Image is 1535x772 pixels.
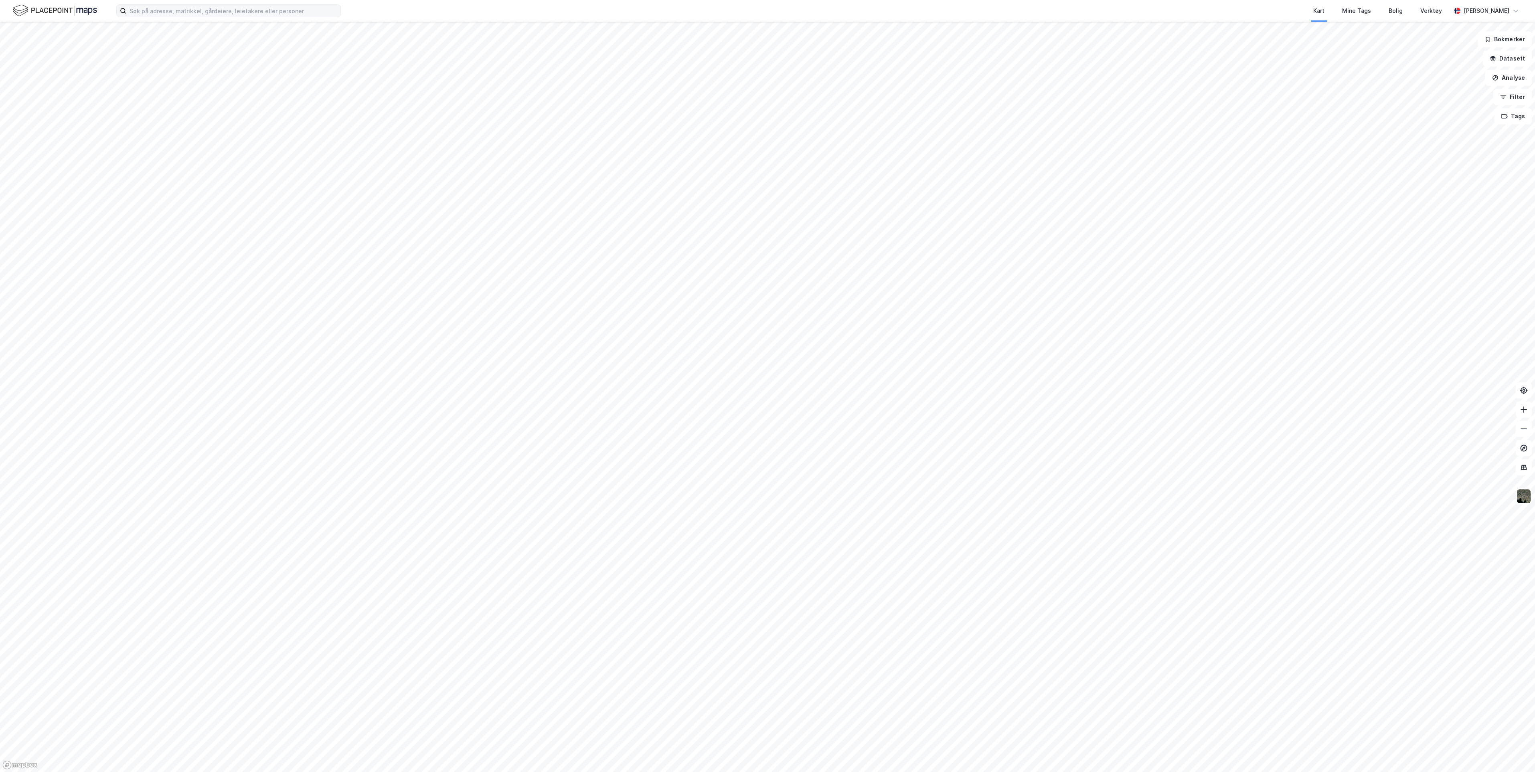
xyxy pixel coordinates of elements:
[1483,51,1532,67] button: Datasett
[126,5,340,17] input: Søk på adresse, matrikkel, gårdeiere, leietakere eller personer
[13,4,97,18] img: logo.f888ab2527a4732fd821a326f86c7f29.svg
[1493,89,1532,105] button: Filter
[1516,489,1531,504] img: 9k=
[1485,70,1532,86] button: Analyse
[2,760,38,770] a: Mapbox homepage
[1495,734,1535,772] iframe: Chat Widget
[1389,6,1403,16] div: Bolig
[1494,108,1532,124] button: Tags
[1464,6,1509,16] div: [PERSON_NAME]
[1478,31,1532,47] button: Bokmerker
[1420,6,1442,16] div: Verktøy
[1313,6,1324,16] div: Kart
[1342,6,1371,16] div: Mine Tags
